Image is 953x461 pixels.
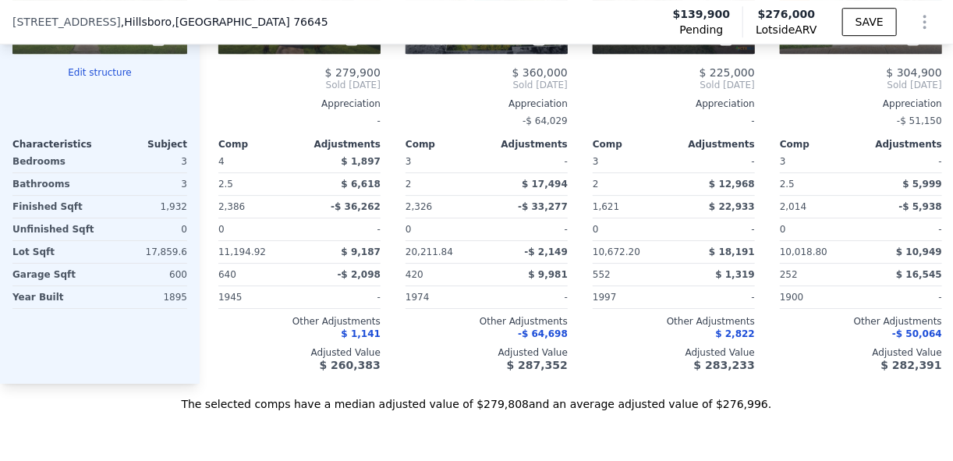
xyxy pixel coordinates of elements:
[518,201,568,212] span: -$ 33,277
[780,173,858,195] div: 2.5
[677,218,755,240] div: -
[406,224,412,235] span: 0
[522,179,568,190] span: $ 17,494
[218,79,381,91] span: Sold [DATE]
[406,315,568,328] div: Other Adjustments
[12,14,121,30] span: [STREET_ADDRESS]
[673,6,731,22] span: $139,900
[103,151,187,172] div: 3
[593,110,755,132] div: -
[103,218,187,240] div: 0
[909,6,941,37] button: Show Options
[218,138,299,151] div: Comp
[903,179,942,190] span: $ 5,999
[709,201,755,212] span: $ 22,933
[523,115,568,126] span: -$ 64,029
[12,196,97,218] div: Finished Sqft
[518,328,568,339] span: -$ 64,698
[218,156,225,167] span: 4
[593,286,671,308] div: 1997
[320,359,381,371] span: $ 260,383
[694,359,755,371] span: $ 283,233
[593,79,755,91] span: Sold [DATE]
[593,173,671,195] div: 2
[700,66,755,79] span: $ 225,000
[12,66,187,79] button: Edit structure
[593,246,640,257] span: 10,672.20
[593,156,599,167] span: 3
[487,138,568,151] div: Adjustments
[331,201,381,212] span: -$ 36,262
[780,346,942,359] div: Adjusted Value
[218,286,296,308] div: 1945
[490,151,568,172] div: -
[342,328,381,339] span: $ 1,141
[864,218,942,240] div: -
[780,224,786,235] span: 0
[677,286,755,308] div: -
[593,201,619,212] span: 1,621
[680,22,724,37] span: Pending
[529,269,568,280] span: $ 9,981
[218,201,245,212] span: 2,386
[861,138,942,151] div: Adjustments
[677,151,755,172] div: -
[780,286,858,308] div: 1900
[218,246,266,257] span: 11,194.92
[103,241,187,263] div: 17,859.6
[103,196,187,218] div: 1,932
[12,218,97,240] div: Unfinished Sqft
[780,79,942,91] span: Sold [DATE]
[896,246,942,257] span: $ 10,949
[709,179,755,190] span: $ 12,968
[406,138,487,151] div: Comp
[12,286,97,308] div: Year Built
[716,328,755,339] span: $ 2,822
[593,138,674,151] div: Comp
[490,218,568,240] div: -
[881,359,942,371] span: $ 282,391
[780,246,827,257] span: 10,018.80
[593,346,755,359] div: Adjusted Value
[525,246,568,257] span: -$ 2,149
[406,269,423,280] span: 420
[780,156,786,167] span: 3
[716,269,755,280] span: $ 1,319
[507,359,568,371] span: $ 287,352
[406,346,568,359] div: Adjusted Value
[709,246,755,257] span: $ 18,191
[100,138,187,151] div: Subject
[406,286,484,308] div: 1974
[899,201,942,212] span: -$ 5,938
[864,151,942,172] div: -
[103,173,187,195] div: 3
[780,315,942,328] div: Other Adjustments
[218,98,381,110] div: Appreciation
[674,138,755,151] div: Adjustments
[593,98,755,110] div: Appreciation
[303,286,381,308] div: -
[12,264,97,285] div: Garage Sqft
[593,224,599,235] span: 0
[12,241,97,263] div: Lot Sqft
[218,346,381,359] div: Adjusted Value
[12,151,97,172] div: Bedrooms
[896,269,942,280] span: $ 16,545
[12,138,100,151] div: Characteristics
[103,286,187,308] div: 1895
[780,138,861,151] div: Comp
[780,201,806,212] span: 2,014
[593,269,611,280] span: 552
[512,66,568,79] span: $ 360,000
[864,286,942,308] div: -
[299,138,381,151] div: Adjustments
[897,115,942,126] span: -$ 51,150
[593,315,755,328] div: Other Adjustments
[338,269,381,280] span: -$ 2,098
[342,179,381,190] span: $ 6,618
[406,79,568,91] span: Sold [DATE]
[842,8,897,36] button: SAVE
[325,66,381,79] span: $ 279,900
[406,98,568,110] div: Appreciation
[12,173,97,195] div: Bathrooms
